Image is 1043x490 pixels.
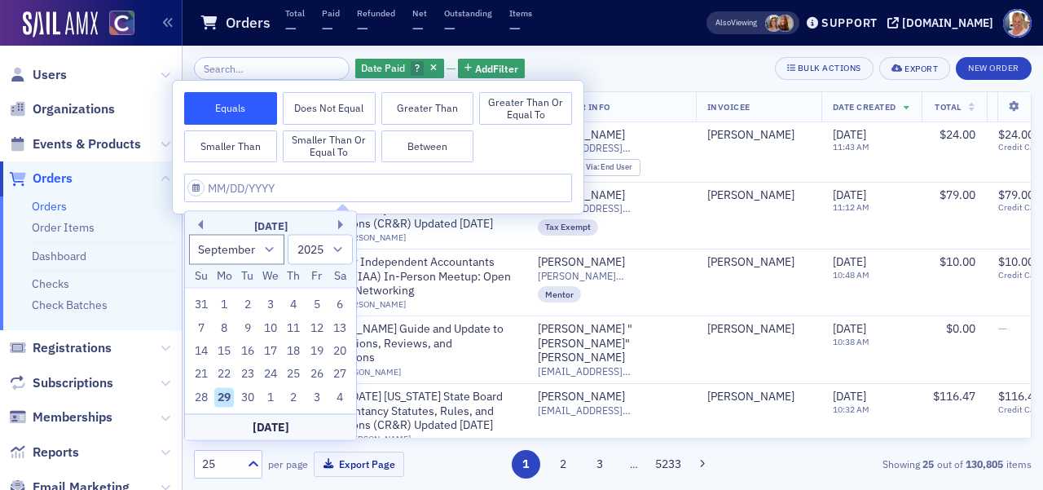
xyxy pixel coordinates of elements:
button: Next Month [338,220,348,230]
button: [DOMAIN_NAME] [887,17,999,29]
div: [DOMAIN_NAME] [902,15,993,30]
span: — [285,19,297,38]
button: 2 [548,450,577,479]
a: Checks [32,276,69,291]
span: [EMAIL_ADDRESS][DOMAIN_NAME] [538,404,684,417]
span: Orders [33,170,73,188]
span: [DATE] [833,188,866,202]
a: Events & Products [9,135,141,153]
button: Does Not Equal [283,92,376,125]
span: [DATE] [833,321,866,336]
span: Date Created [833,101,896,113]
span: [DATE] [833,254,866,269]
div: We [261,267,280,286]
p: Paid [322,7,340,19]
a: [PERSON_NAME] [707,255,794,270]
a: [PERSON_NAME] [345,434,411,444]
a: [PERSON_NAME] [538,255,625,270]
div: Choose Sunday, August 31st, 2025 [191,295,211,315]
span: Kristi Aguon [707,128,810,143]
span: — [509,19,521,38]
div: Choose Saturday, September 20th, 2025 [330,342,350,361]
span: Invoicee [707,101,750,113]
div: Choose Friday, September 12th, 2025 [307,318,327,338]
div: Sa [330,267,350,286]
button: 3 [586,450,614,479]
a: Order Items [32,220,95,235]
p: Net [412,7,427,19]
div: month 2025-09 [190,293,352,408]
div: Choose Tuesday, September 30th, 2025 [238,387,257,407]
div: Choose Friday, September 5th, 2025 [307,295,327,315]
div: Mentor [538,286,581,302]
span: $10.00 [998,254,1034,269]
a: [PERSON_NAME] [707,390,794,404]
button: Export [879,57,950,80]
div: Tu [238,267,257,286]
span: Profile [1003,9,1032,38]
div: [PERSON_NAME] "[PERSON_NAME]" [PERSON_NAME] [538,322,684,365]
div: Fr [307,267,327,286]
button: Bulk Actions [775,57,874,80]
div: Choose Friday, September 26th, 2025 [307,364,327,384]
div: Choose Saturday, September 6th, 2025 [330,295,350,315]
span: $79.00 [998,188,1034,202]
span: Memberships [33,408,112,426]
label: per page [268,457,308,471]
div: Choose Tuesday, September 23rd, 2025 [238,364,257,384]
div: Support [821,15,878,30]
span: Date Paid [361,61,405,74]
a: Registrations [9,339,112,357]
div: Choose Saturday, October 4th, 2025 [330,387,350,407]
div: Choose Wednesday, September 10th, 2025 [261,318,280,338]
span: [DATE] [833,389,866,404]
div: Choose Wednesday, September 24th, 2025 [261,364,280,384]
input: MM/DD/YYYY [184,174,572,202]
span: Events & Products [33,135,141,153]
div: Th [284,267,304,286]
button: Smaller Than or Equal To [283,130,376,163]
span: Lauren Feeney [707,188,810,203]
a: [PERSON_NAME] Guide and Update to Compilations, Reviews, and Preparations [310,322,515,365]
button: Smaller Than [184,130,277,163]
div: Also [715,17,731,28]
div: Tax Exempt [538,219,598,236]
span: $116.47 [998,389,1041,404]
span: Sheila Duggan [777,15,794,32]
span: — [444,19,455,38]
div: Choose Thursday, September 4th, 2025 [284,295,304,315]
div: Choose Thursday, September 11th, 2025 [284,318,304,338]
div: Choose Monday, September 29th, 2025 [214,387,234,407]
a: Subscriptions [9,374,113,392]
div: Choose Wednesday, September 3rd, 2025 [261,295,280,315]
h1: Orders [226,13,271,33]
a: Orders [32,199,67,214]
div: Export [904,64,938,73]
div: Choose Thursday, September 25th, 2025 [284,364,304,384]
span: $24.00 [940,127,975,142]
p: Items [509,7,532,19]
time: 10:32 AM [833,404,869,415]
span: Cheryl Moss [765,15,782,32]
p: Outstanding [444,7,492,19]
div: Choose Saturday, September 13th, 2025 [330,318,350,338]
span: [DATE] [833,127,866,142]
div: Bulk Actions [798,64,861,73]
a: [PERSON_NAME] [336,367,401,377]
button: Export Page [314,452,404,477]
span: Registrations [33,339,112,357]
span: … [623,457,645,471]
button: New Order [956,57,1032,80]
p: Total [285,7,305,19]
div: [PERSON_NAME] [707,128,794,143]
a: [PERSON_NAME] [707,188,794,203]
div: Choose Monday, September 1st, 2025 [214,295,234,315]
div: Choose Sunday, September 14th, 2025 [191,342,211,361]
strong: 25 [920,457,937,471]
input: Search… [194,57,350,80]
time: 10:38 AM [833,336,869,347]
div: [DATE] [185,219,356,235]
a: [PERSON_NAME] [341,299,406,310]
button: 5233 [654,450,683,479]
